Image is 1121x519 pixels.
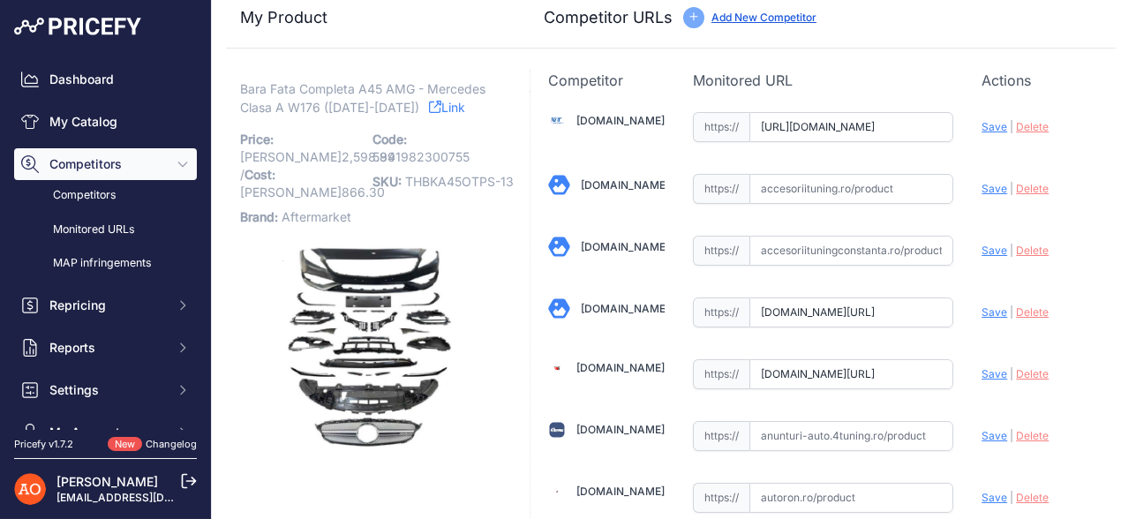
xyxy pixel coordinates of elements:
span: https:// [693,483,749,513]
input: autoron.ro/product [749,483,954,513]
span: Delete [1016,182,1049,195]
a: [DOMAIN_NAME] [576,423,665,436]
span: Save [982,429,1007,442]
a: Competitors [14,180,197,211]
input: angeleye.ro/product [749,297,954,327]
span: My Account [49,424,165,441]
span: Cost: [245,167,275,182]
span: SKU: [372,174,402,189]
a: [DOMAIN_NAME] [576,485,665,498]
span: Save [982,120,1007,133]
span: 866.30 [342,184,385,199]
span: | [1010,429,1013,442]
span: Delete [1016,429,1049,442]
img: Pricefy Logo [14,18,141,35]
button: My Account [14,417,197,448]
span: Save [982,367,1007,380]
div: Pricefy v1.7.2 [14,437,73,452]
span: https:// [693,112,749,142]
a: Changelog [146,438,197,450]
span: Settings [49,381,165,399]
span: Delete [1016,305,1049,319]
span: https:// [693,297,749,327]
span: / [PERSON_NAME] [240,167,385,199]
p: Monitored URL [693,70,954,91]
span: Repricing [49,297,165,314]
span: | [1010,491,1013,504]
h3: My Product [240,5,494,30]
a: [DOMAIN_NAME] [581,178,669,192]
input: accesoriiautotuning.ro/product [749,112,954,142]
a: [DOMAIN_NAME] [576,114,665,127]
p: Competitor [548,70,665,91]
a: [PERSON_NAME] [56,474,158,489]
span: Delete [1016,120,1049,133]
span: https:// [693,236,749,266]
input: accesoriituningconstanta.ro/product [749,236,954,266]
span: THBKA45OTPS-13 [405,174,514,189]
button: Reports [14,332,197,364]
a: [EMAIL_ADDRESS][DOMAIN_NAME] [56,491,241,504]
span: Code: [372,132,407,147]
span: Save [982,182,1007,195]
button: Repricing [14,290,197,321]
span: 2,598.89 [342,149,395,164]
button: Competitors [14,148,197,180]
span: 5941982300755 [372,149,470,164]
span: | [1010,120,1013,133]
span: Aftermarket [282,209,351,224]
span: Brand: [240,209,278,224]
span: Competitors [49,155,165,173]
span: Delete [1016,367,1049,380]
button: Settings [14,374,197,406]
span: Price: [240,132,274,147]
span: | [1010,367,1013,380]
span: | [1010,182,1013,195]
span: Save [982,491,1007,504]
input: anunturi-auto.4tuning.ro/product [749,421,954,451]
span: | [1010,305,1013,319]
a: Dashboard [14,64,197,95]
p: [PERSON_NAME] [240,127,362,205]
span: Delete [1016,244,1049,257]
a: [DOMAIN_NAME] [581,240,669,253]
a: My Catalog [14,106,197,138]
a: Link [429,96,465,118]
span: Bara Fata Completa A45 AMG - Mercedes Clasa A W176 ([DATE]-[DATE]) [240,78,485,118]
span: Delete [1016,491,1049,504]
a: MAP infringements [14,248,197,279]
p: Actions [982,70,1098,91]
a: Add New Competitor [711,11,816,24]
span: Reports [49,339,165,357]
a: [DOMAIN_NAME] [576,361,665,374]
span: https:// [693,174,749,204]
input: accesoriituning.ro/product [749,174,954,204]
input: angelsauto.ro/product [749,359,954,389]
span: | [1010,244,1013,257]
span: Save [982,244,1007,257]
a: [DOMAIN_NAME] [581,302,669,315]
span: New [108,437,142,452]
span: https:// [693,421,749,451]
h3: Competitor URLs [544,5,673,30]
a: Monitored URLs [14,214,197,245]
span: Save [982,305,1007,319]
span: https:// [693,359,749,389]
